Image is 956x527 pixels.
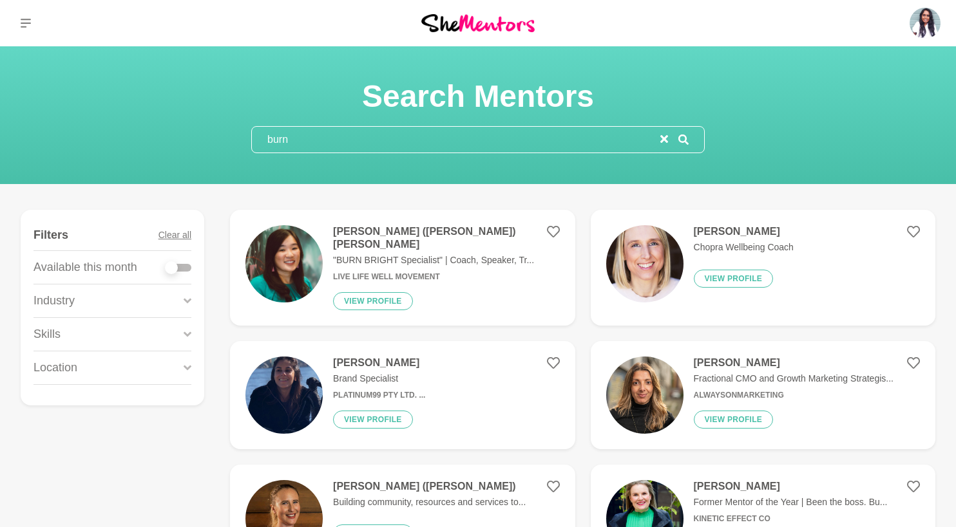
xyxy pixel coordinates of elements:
[333,480,526,493] h4: [PERSON_NAME] ([PERSON_NAME])
[591,341,935,449] a: [PERSON_NAME]Fractional CMO and Growth Marketing Strategis...AlwaysOnMarketingView profile
[421,14,535,32] img: She Mentors Logo
[333,254,559,267] p: "BURN BRIGHT Specialist" | Coach, Speaker, Tr...
[33,292,75,310] p: Industry
[333,372,425,385] p: Brand Specialist
[33,326,61,343] p: Skills
[333,411,413,429] button: View profile
[694,270,774,288] button: View profile
[910,8,941,39] img: Anushka Batu
[33,228,68,243] h4: Filters
[158,220,191,250] button: Clear all
[694,411,774,429] button: View profile
[230,341,575,449] a: [PERSON_NAME]Brand SpecialistPlatinum99 Pty Ltd. ...View profile
[606,356,684,434] img: ba5644c526e47c4577f022a3daa1b50f5055dad4-930x1126.png
[33,359,77,376] p: Location
[591,210,935,326] a: [PERSON_NAME]Chopra Wellbeing CoachView profile
[694,372,894,385] p: Fractional CMO and Growth Marketing Strategis...
[230,210,575,326] a: [PERSON_NAME] ([PERSON_NAME]) [PERSON_NAME]"BURN BRIGHT Specialist" | Coach, Speaker, Tr...Live L...
[33,259,137,276] p: Available this month
[606,225,684,302] img: 072adb01832964d21a068dd78ac9f2be59306c91-1800x2700.jpg
[333,495,526,509] p: Building community, resources and services to...
[694,514,888,524] h6: Kinetic Effect Co
[694,356,894,369] h4: [PERSON_NAME]
[694,391,894,400] h6: AlwaysOnMarketing
[251,77,705,116] h1: Search Mentors
[333,292,413,310] button: View profile
[333,272,559,282] h6: Live Life Well Movement
[694,480,888,493] h4: [PERSON_NAME]
[252,127,660,153] input: Search mentors
[333,356,425,369] h4: [PERSON_NAME]
[333,391,425,400] h6: Platinum99 Pty Ltd. ...
[245,225,323,302] img: 36d93dacb150afb152a43bb84904b5f9e6204119-1500x1000.jpg
[333,225,559,251] h4: [PERSON_NAME] ([PERSON_NAME]) [PERSON_NAME]
[694,241,794,254] p: Chopra Wellbeing Coach
[694,225,794,238] h4: [PERSON_NAME]
[694,495,888,509] p: Former Mentor of the Year | Been the boss. Bu...
[245,356,323,434] img: 43ec6a43772dd63a6f0f8d9c3968f80917706699-1526x1911.jpg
